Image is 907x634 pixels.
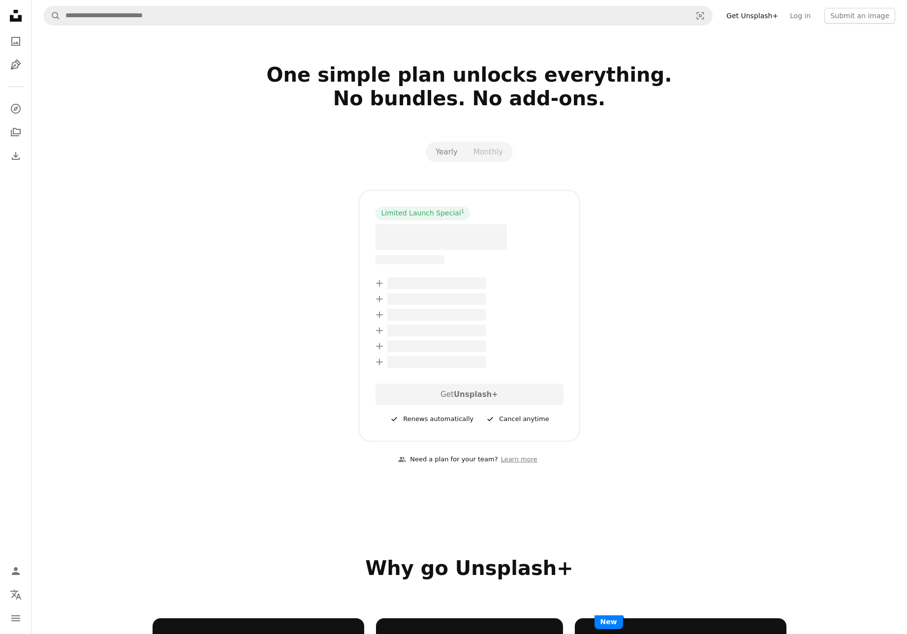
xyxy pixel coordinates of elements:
[498,452,540,468] a: Learn more
[6,146,26,166] a: Download History
[387,277,486,289] span: – –––– –––– ––– ––– –––– ––––
[153,556,786,580] h2: Why go Unsplash+
[387,356,486,368] span: – –––– –––– ––– ––– –––– ––––
[784,8,816,24] a: Log in
[44,6,61,25] button: Search Unsplash
[387,293,486,305] span: – –––– –––– ––– ––– –––– ––––
[6,561,26,581] a: Log in / Sign up
[6,608,26,628] button: Menu
[466,144,511,160] button: Monthly
[375,384,563,405] div: Get
[688,6,712,25] button: Visual search
[720,8,784,24] a: Get Unsplash+
[43,6,713,26] form: Find visuals sitewide
[428,144,466,160] button: Yearly
[6,99,26,119] a: Explore
[461,208,465,214] sup: 1
[387,325,486,336] span: – –––– –––– ––– ––– –––– ––––
[6,55,26,75] a: Illustrations
[398,454,498,465] div: Need a plan for your team?
[389,413,473,425] div: Renews automatically
[454,390,498,399] strong: Unsplash+
[594,615,623,629] span: New
[6,585,26,604] button: Language
[824,8,895,24] button: Submit an image
[153,63,786,134] h2: One simple plan unlocks everything. No bundles. No add-ons.
[6,122,26,142] a: Collections
[375,255,445,264] span: –– –––– –––– –––– ––
[387,340,486,352] span: – –––– –––– ––– ––– –––– ––––
[485,413,549,425] div: Cancel anytime
[375,224,507,250] span: – –––– ––––.
[6,6,26,28] a: Home — Unsplash
[387,309,486,321] span: – –––– –––– ––– ––– –––– ––––
[459,209,467,218] a: 1
[375,207,470,220] div: Limited Launch Special
[6,31,26,51] a: Photos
